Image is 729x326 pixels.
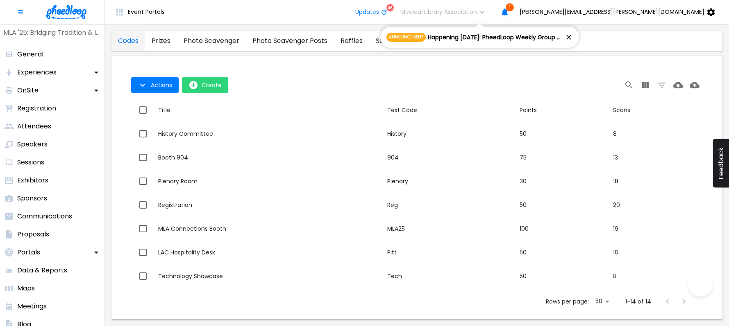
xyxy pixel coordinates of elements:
[625,297,651,306] p: 1-14 of 14
[387,153,513,162] div: 904
[246,31,334,51] a: gamification-tab-photo scavenger posts
[17,85,39,95] p: OnSite
[637,77,654,93] button: View Columns
[387,201,513,209] div: Reg
[151,82,172,88] span: Actions
[520,225,606,233] div: 100
[17,49,43,59] p: General
[158,201,381,209] div: Registration
[131,77,179,93] button: Actions
[17,247,40,257] p: Portals
[686,80,703,89] span: Upload
[145,31,177,51] a: gamification-tab-prizes
[613,130,699,138] div: 8
[158,153,381,162] div: Booth 904
[17,283,35,293] p: Maps
[202,82,222,88] span: Create
[394,4,497,20] button: Medical Library Association
[177,31,246,51] a: gamification-tab-photo scavenger
[17,103,56,113] p: Registration
[654,77,670,93] button: Filter Table
[670,77,686,93] button: Download
[158,248,381,256] div: LAC Hospitality Desk
[613,153,699,162] div: 13
[497,4,513,20] button: 1
[520,177,606,185] div: 30
[520,130,606,138] div: 50
[17,301,47,311] p: Meetings
[610,103,634,118] button: Sort
[520,153,606,162] div: 75
[155,103,174,118] button: Sort
[613,177,699,185] div: 18
[111,31,409,51] div: gamification tabs
[717,147,725,179] span: Feedback
[686,77,703,93] button: Upload
[108,4,171,20] button: Event Portals
[621,77,637,93] button: Search
[613,272,699,280] div: 8
[369,31,409,51] a: gamification-tab-settings
[520,248,606,256] div: 50
[158,272,381,280] div: Technology Showcase
[158,105,170,115] div: Title
[158,225,381,233] div: MLA Connections Booth
[400,9,477,15] span: Medical Library Association
[592,295,612,307] div: 50
[520,105,537,115] div: Points
[45,5,86,19] img: logo
[613,201,699,209] div: 20
[670,80,686,89] span: Download
[17,121,51,131] p: Attendees
[613,105,630,115] div: Scans
[355,9,379,15] span: Updates
[17,211,72,221] p: Communications
[613,248,699,256] div: 16
[688,272,713,297] iframe: Toggle Customer Support
[128,9,165,15] span: Event Portals
[182,77,228,93] button: open-Create
[334,31,369,51] a: gamification-tab-raffles
[17,157,44,167] p: Sessions
[17,265,67,275] p: Data & Reports
[17,193,47,203] p: Sponsors
[131,72,703,98] div: Table Toolbar
[17,139,48,149] p: Speakers
[387,105,417,115] div: Text Code
[520,272,606,280] div: 50
[384,103,420,118] button: Sort
[17,175,48,185] p: Exhibitors
[158,130,381,138] div: History Committee
[349,4,394,20] button: Updates46
[387,248,513,256] div: Pitt
[17,67,57,77] p: Experiences
[516,103,540,118] button: Sort
[17,229,49,239] p: Proposals
[428,33,563,42] span: Happening [DATE]: PheedLoop Weekly Group Onboarding – Event Creation & Basic Event Settings
[158,177,381,185] div: Plenary Room
[387,130,513,138] div: History
[546,297,589,306] p: Rows per page:
[387,177,513,185] div: Plenary
[3,28,101,38] p: MLA '25: Bridging Tradition & Innovation
[613,225,699,233] div: 19
[111,31,145,51] a: gamification-tab-codes
[513,4,726,20] button: [PERSON_NAME][EMAIL_ADDRESS][PERSON_NAME][DOMAIN_NAME]
[387,272,513,280] div: Tech
[520,9,704,15] span: [PERSON_NAME][EMAIL_ADDRESS][PERSON_NAME][DOMAIN_NAME]
[520,201,606,209] div: 50
[386,33,426,42] span: Announcement
[387,225,513,233] div: MLA25
[506,3,514,11] span: 1
[386,4,394,11] div: 46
